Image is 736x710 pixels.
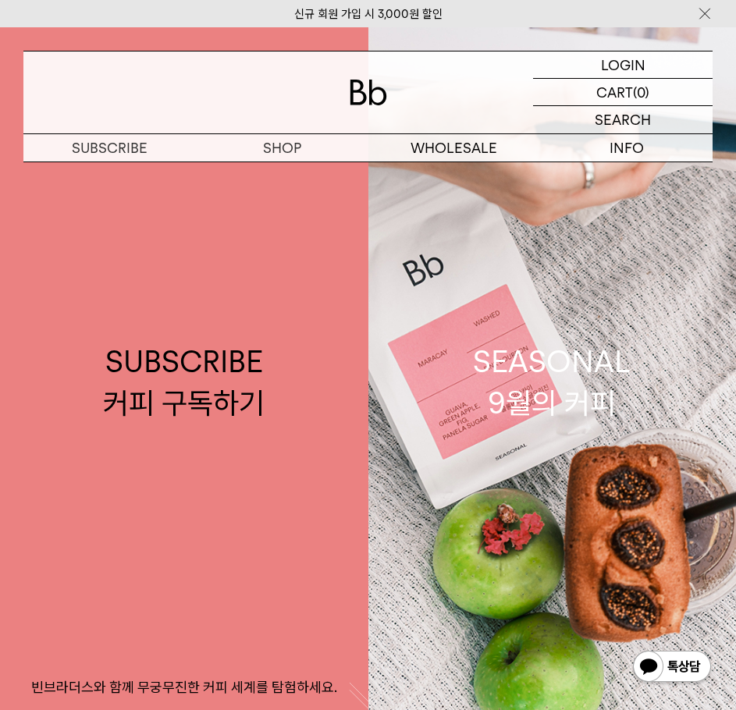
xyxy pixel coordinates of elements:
a: CART (0) [533,79,713,106]
p: LOGIN [601,51,645,78]
a: SHOP [196,134,368,162]
img: 카카오톡 채널 1:1 채팅 버튼 [631,649,713,687]
a: 신규 회원 가입 시 3,000원 할인 [294,7,443,21]
a: LOGIN [533,51,713,79]
img: 로고 [350,80,387,105]
div: SEASONAL 9월의 커피 [473,341,631,424]
a: SUBSCRIBE [23,134,196,162]
div: SUBSCRIBE 커피 구독하기 [103,341,265,424]
p: (0) [633,79,649,105]
p: CART [596,79,633,105]
p: WHOLESALE [368,134,541,162]
p: INFO [540,134,713,162]
p: SEARCH [595,106,651,133]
